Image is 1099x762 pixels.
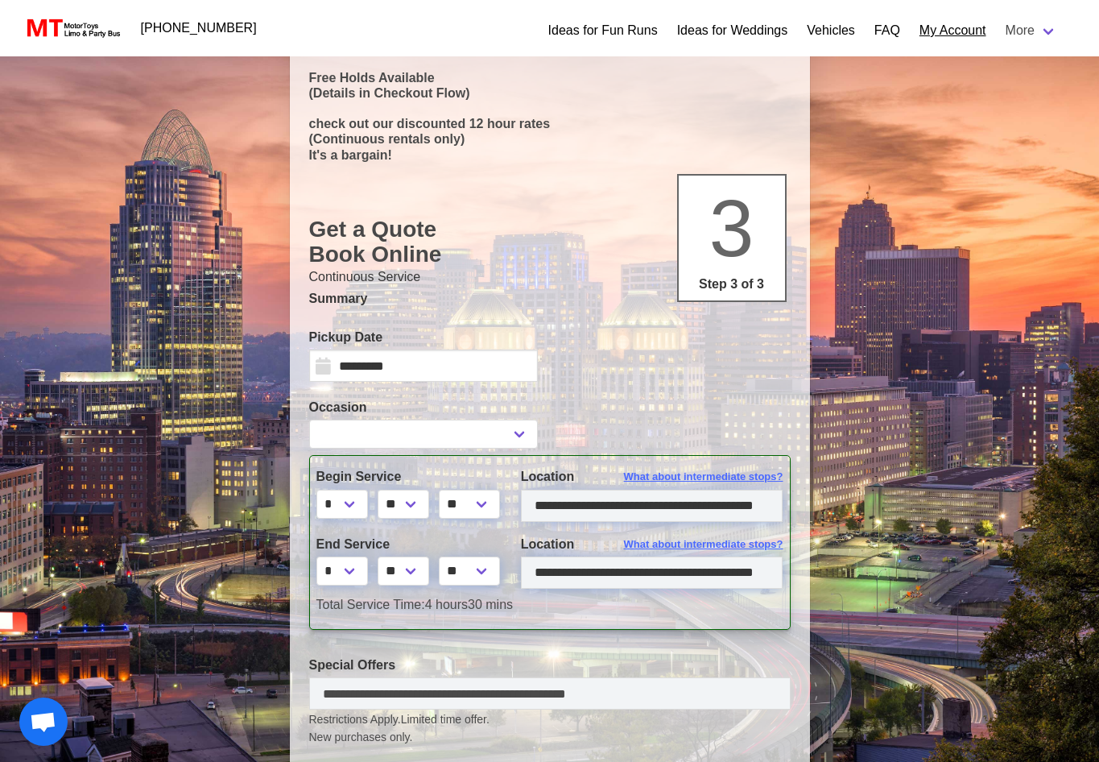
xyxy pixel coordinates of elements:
a: FAQ [874,21,900,40]
a: My Account [919,21,986,40]
a: Open chat [19,698,68,746]
span: Limited time offer. [401,711,490,728]
a: More [996,14,1067,47]
span: 30 mins [468,598,513,611]
p: Summary [309,289,791,309]
a: Ideas for Weddings [677,21,788,40]
small: Restrictions Apply. [309,713,791,746]
label: Special Offers [309,656,791,675]
label: Pickup Date [309,328,538,347]
span: What about intermediate stops? [624,469,783,485]
a: Ideas for Fun Runs [548,21,658,40]
p: It's a bargain! [309,147,791,163]
p: (Details in Checkout Flow) [309,85,791,101]
a: Vehicles [807,21,855,40]
span: What about intermediate stops? [624,536,783,553]
p: Step 3 of 3 [685,275,779,294]
p: (Continuous rentals only) [309,131,791,147]
div: 4 hours [304,595,795,615]
img: MotorToys Logo [23,17,122,39]
h1: Get a Quote Book Online [309,217,791,267]
span: Location [521,470,575,483]
label: End Service [316,535,497,554]
span: New purchases only. [309,729,791,746]
p: Continuous Service [309,267,791,287]
a: [PHONE_NUMBER] [131,12,266,44]
label: Begin Service [316,467,497,487]
p: Free Holds Available [309,70,791,85]
label: Occasion [309,398,538,417]
span: Location [521,537,575,551]
span: 3 [709,183,754,273]
p: check out our discounted 12 hour rates [309,116,791,131]
span: Total Service Time: [316,598,425,611]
